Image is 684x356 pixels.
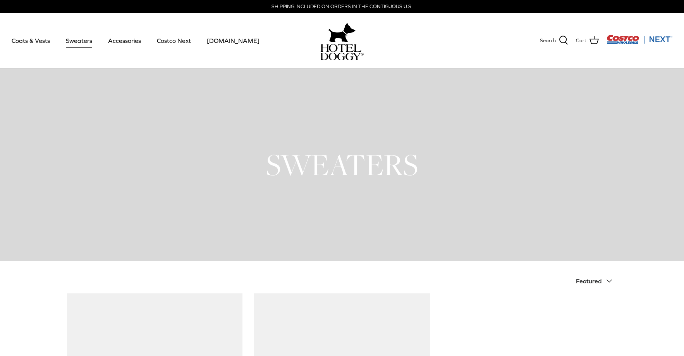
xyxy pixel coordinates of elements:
[328,21,356,44] img: hoteldoggy.com
[59,27,99,54] a: Sweaters
[101,27,148,54] a: Accessories
[607,39,672,45] a: Visit Costco Next
[320,44,364,60] img: hoteldoggycom
[67,146,617,184] h1: SWEATERS
[320,21,364,60] a: hoteldoggy.com hoteldoggycom
[5,27,57,54] a: Coats & Vests
[540,36,568,46] a: Search
[200,27,266,54] a: [DOMAIN_NAME]
[576,278,602,284] span: Featured
[576,273,617,290] button: Featured
[576,37,586,45] span: Cart
[607,34,672,44] img: Costco Next
[150,27,198,54] a: Costco Next
[576,36,599,46] a: Cart
[540,37,556,45] span: Search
